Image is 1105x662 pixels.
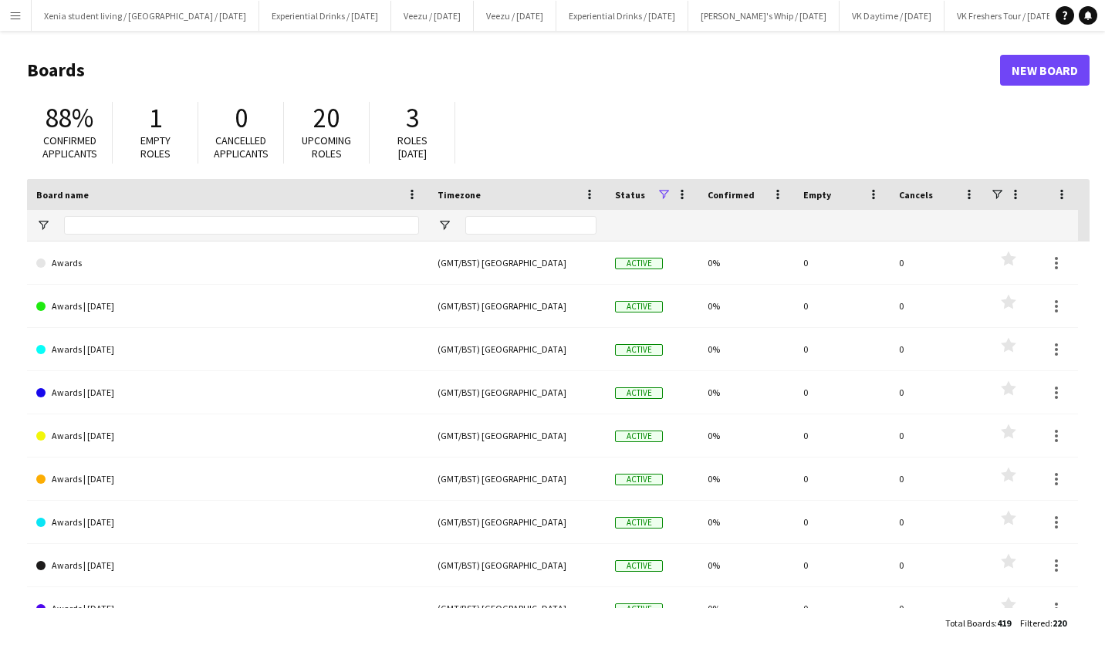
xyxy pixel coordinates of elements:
span: Active [615,344,663,356]
a: Awards | [DATE] [36,414,419,458]
span: Active [615,603,663,615]
div: (GMT/BST) [GEOGRAPHIC_DATA] [428,414,606,457]
div: 0 [890,328,985,370]
div: 0 [890,458,985,500]
div: 0 [890,285,985,327]
input: Timezone Filter Input [465,216,596,235]
span: Upcoming roles [302,133,351,160]
button: Experiential Drinks / [DATE] [259,1,391,31]
div: : [945,608,1011,638]
div: 0 [794,285,890,327]
div: : [1020,608,1066,638]
div: 0 [794,241,890,284]
div: 0 [794,414,890,457]
span: Filtered [1020,617,1050,629]
button: Veezu / [DATE] [391,1,474,31]
span: Active [615,431,663,442]
button: Open Filter Menu [36,218,50,232]
div: (GMT/BST) [GEOGRAPHIC_DATA] [428,501,606,543]
div: 0% [698,328,794,370]
span: 220 [1053,617,1066,629]
button: VK Freshers Tour / [DATE] [944,1,1067,31]
span: Active [615,560,663,572]
div: 0 [794,587,890,630]
div: 0% [698,371,794,414]
div: 0% [698,458,794,500]
div: 0 [890,544,985,586]
span: Empty [803,189,831,201]
div: (GMT/BST) [GEOGRAPHIC_DATA] [428,544,606,586]
button: Experiential Drinks / [DATE] [556,1,688,31]
div: 0% [698,414,794,457]
a: Awards | [DATE] [36,587,419,630]
span: Total Boards [945,617,995,629]
span: Cancels [899,189,933,201]
span: Active [615,474,663,485]
span: Board name [36,189,89,201]
div: 0 [890,371,985,414]
a: Awards | [DATE] [36,328,419,371]
div: 0 [794,371,890,414]
span: Timezone [438,189,481,201]
div: 0 [794,501,890,543]
div: 0 [890,414,985,457]
span: Roles [DATE] [397,133,427,160]
a: Awards | [DATE] [36,458,419,501]
input: Board name Filter Input [64,216,419,235]
div: (GMT/BST) [GEOGRAPHIC_DATA] [428,458,606,500]
button: VK Daytime / [DATE] [840,1,944,31]
span: Confirmed applicants [42,133,97,160]
button: Veezu / [DATE] [474,1,556,31]
span: 20 [313,101,340,135]
a: Awards | [DATE] [36,501,419,544]
div: 0 [890,501,985,543]
span: Active [615,258,663,269]
div: 0% [698,501,794,543]
div: (GMT/BST) [GEOGRAPHIC_DATA] [428,587,606,630]
span: 3 [406,101,419,135]
div: 0 [890,587,985,630]
span: 419 [997,617,1011,629]
h1: Boards [27,59,1000,82]
button: Xenia student living / [GEOGRAPHIC_DATA] / [DATE] [32,1,259,31]
button: [PERSON_NAME]'s Whip / [DATE] [688,1,840,31]
span: Active [615,301,663,312]
div: (GMT/BST) [GEOGRAPHIC_DATA] [428,328,606,370]
div: (GMT/BST) [GEOGRAPHIC_DATA] [428,371,606,414]
span: Empty roles [140,133,171,160]
button: Open Filter Menu [438,218,451,232]
a: Awards | [DATE] [36,285,419,328]
div: 0 [794,544,890,586]
a: New Board [1000,55,1090,86]
div: (GMT/BST) [GEOGRAPHIC_DATA] [428,241,606,284]
div: 0% [698,285,794,327]
div: 0 [794,458,890,500]
span: 1 [149,101,162,135]
div: 0% [698,587,794,630]
a: Awards | [DATE] [36,371,419,414]
span: 0 [235,101,248,135]
div: 0 [794,328,890,370]
a: Awards | [DATE] [36,544,419,587]
div: 0 [890,241,985,284]
span: Cancelled applicants [214,133,269,160]
div: (GMT/BST) [GEOGRAPHIC_DATA] [428,285,606,327]
span: Status [615,189,645,201]
span: 88% [46,101,93,135]
span: Active [615,387,663,399]
a: Awards [36,241,419,285]
span: Active [615,517,663,529]
span: Confirmed [708,189,755,201]
div: 0% [698,544,794,586]
div: 0% [698,241,794,284]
